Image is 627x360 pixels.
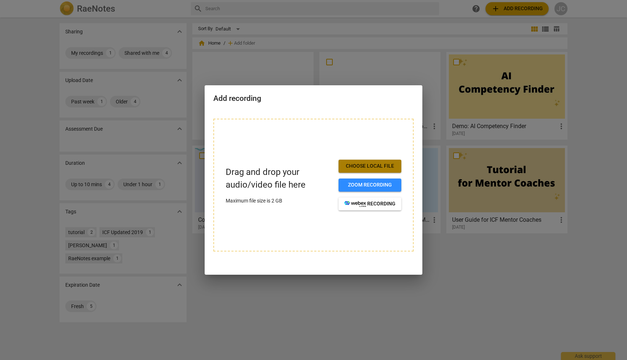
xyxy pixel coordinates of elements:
button: Zoom recording [339,179,401,192]
span: Choose local file [344,163,396,170]
span: Zoom recording [344,181,396,189]
span: recording [344,200,396,208]
h2: Add recording [213,94,414,103]
p: Drag and drop your audio/video file here [226,166,333,191]
button: recording [339,197,401,210]
p: Maximum file size is 2 GB [226,197,333,205]
button: Choose local file [339,160,401,173]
